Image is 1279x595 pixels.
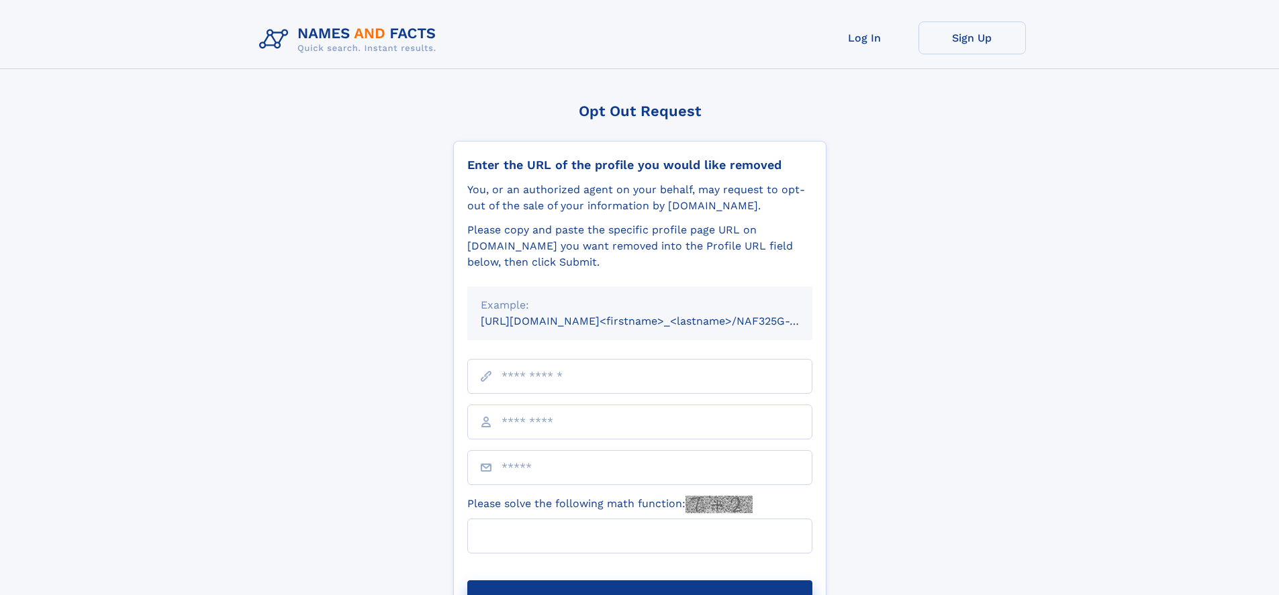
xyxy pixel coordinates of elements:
[453,103,826,119] div: Opt Out Request
[467,182,812,214] div: You, or an authorized agent on your behalf, may request to opt-out of the sale of your informatio...
[467,222,812,270] div: Please copy and paste the specific profile page URL on [DOMAIN_NAME] you want removed into the Pr...
[481,315,838,327] small: [URL][DOMAIN_NAME]<firstname>_<lastname>/NAF325G-xxxxxxxx
[811,21,918,54] a: Log In
[467,158,812,172] div: Enter the URL of the profile you would like removed
[254,21,447,58] img: Logo Names and Facts
[481,297,799,313] div: Example:
[918,21,1026,54] a: Sign Up
[467,496,753,513] label: Please solve the following math function:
